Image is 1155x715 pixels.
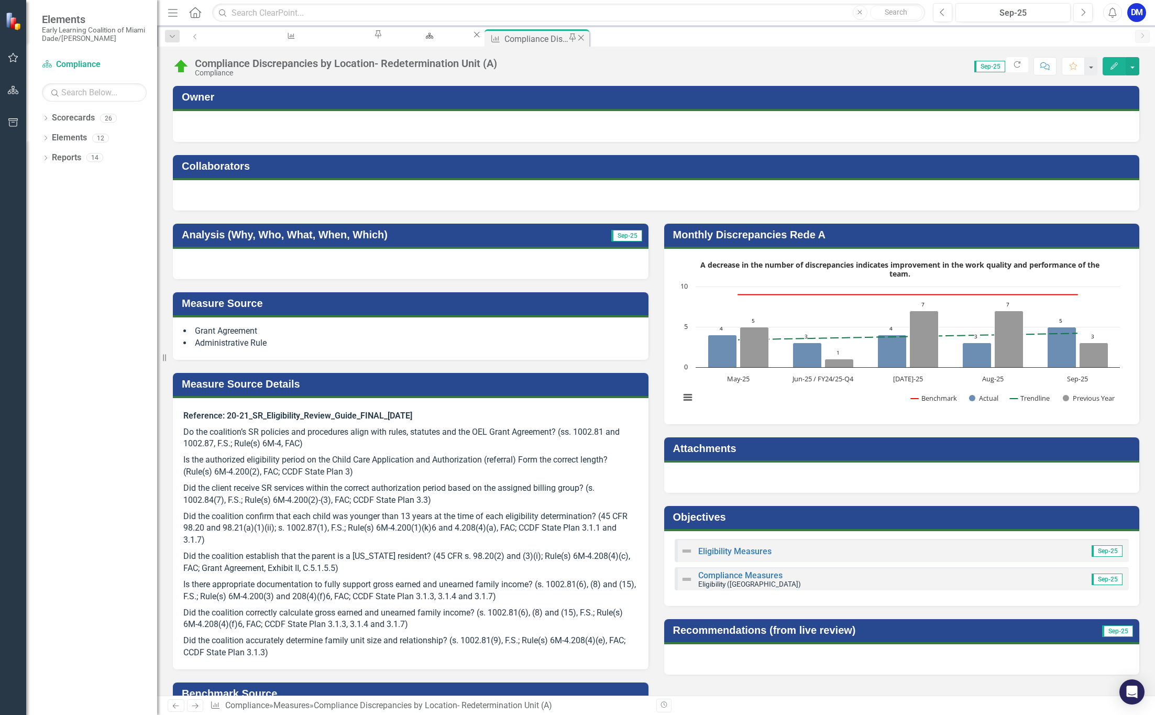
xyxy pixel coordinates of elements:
[1127,3,1146,22] button: DM
[824,359,853,368] path: Jun-25 / FY24/25-Q4, 1. Previous Year.
[183,633,638,659] p: Did the coalition accurately determine family unit size and relationship? (s. 1002.81(9), F.S.; R...
[52,152,81,164] a: Reports
[182,160,1134,172] h3: Collaborators
[1059,317,1062,324] text: 5
[870,5,922,20] button: Search
[195,326,257,336] span: Grant Agreement
[959,7,1068,19] div: Sep-25
[5,12,24,30] img: ClearPoint Strategy
[210,700,648,712] div: » »
[673,229,1135,240] h3: Monthly Discrepancies Rede A
[206,29,373,42] a: Compliance Discrepancies by Location- Transfers
[720,325,723,332] text: 4
[1047,327,1076,368] path: Sep-25, 5. Actual.
[183,424,638,453] p: Do the coalition’s SR policies and procedures align with rules, statutes and the OEL Grant Agreem...
[675,257,1125,414] svg: Interactive chart
[42,13,147,26] span: Elements
[893,374,922,383] text: [DATE]-25
[877,335,906,368] path: Jul-25, 4. Actual.
[1092,574,1123,585] span: Sep-25
[793,343,821,368] path: Jun-25 / FY24/25-Q4, 3. Actual.
[698,546,772,556] a: Eligibility Measures
[1091,333,1094,340] text: 3
[680,281,688,291] text: 10
[909,311,938,368] path: Jul-25, 7. Previous Year.
[791,374,854,383] text: Jun-25 / FY24/25-Q4
[673,443,1135,454] h3: Attachments
[700,260,1099,279] text: A decrease in the number of discrepancies indicates improvement in the work quality and performan...
[684,362,688,371] text: 0
[955,3,1071,22] button: Sep-25
[974,333,977,340] text: 3
[42,59,147,71] a: Compliance
[92,134,109,142] div: 12
[911,393,958,402] button: Show Benchmark
[698,570,783,580] a: Compliance Measures
[183,452,638,480] p: Is the authorized eligibility period on the Child Care Application and Authorization (referral) F...
[673,511,1135,523] h3: Objectives
[273,700,310,710] a: Measures
[183,480,638,509] p: Did the client receive SR services within the correct authorization period based on the assigned ...
[182,378,643,390] h3: Measure Source Details
[1092,545,1123,557] span: Sep-25
[740,311,1108,368] g: Previous Year, series 4 of 4. Bar series with 5 bars.
[225,700,269,710] a: Compliance
[42,26,147,43] small: Early Learning Coalition of Miami Dade/[PERSON_NAME]
[195,338,267,348] span: Administrative Rule
[383,29,471,42] a: Compliance Dashboard
[42,83,147,102] input: Search Below...
[673,624,1065,636] h3: Recommendations (from live review)
[885,8,907,16] span: Search
[173,58,190,75] img: Above Target
[183,509,638,549] p: Did the coalition confirm that each child was younger than 13 years at the time of each eligibili...
[52,112,95,124] a: Scorecards
[994,311,1023,368] path: Aug-25, 7. Previous Year.
[182,688,643,699] h3: Benchmark Source
[1006,301,1009,308] text: 7
[182,298,643,309] h3: Measure Source
[736,292,1080,296] g: Benchmark, series 1 of 4. Line with 5 data points.
[736,331,1080,342] g: Trendline, series 3 of 4. Line with 5 data points.
[921,301,925,308] text: 7
[388,411,412,421] strong: [DATE]
[1119,679,1145,705] div: Open Intercom Messenger
[183,577,638,605] p: Is there appropriate documentation to fully support gross earned and unearned family income? (s. ...
[675,257,1129,414] div: A decrease in the number of discrepancies indicates improvement in the work quality and performan...
[183,411,412,421] strong: Reference: 20-21_SR_Eligibility_Review_Guide_FINAL_
[100,114,117,123] div: 26
[182,91,1134,103] h3: Owner
[982,374,1003,383] text: Aug-25
[708,327,1076,368] g: Actual, series 2 of 4. Bar series with 5 bars.
[727,374,749,383] text: May-25
[1067,374,1088,383] text: Sep-25
[974,61,1005,72] span: Sep-25
[680,390,695,404] button: View chart menu, A decrease in the number of discrepancies indicates improvement in the work qual...
[1063,393,1116,402] button: Show Previous Year
[837,349,840,356] text: 1
[962,343,991,368] path: Aug-25, 3. Actual.
[183,548,638,577] p: Did the coalition establish that the parent is a [US_STATE] resident? (45 CFR s. 98.20(2) and (3)...
[680,573,693,586] img: Not Defined
[212,4,925,22] input: Search ClearPoint...
[195,69,497,77] div: Compliance
[215,39,364,52] div: Compliance Discrepancies by Location- Transfers
[889,325,893,332] text: 4
[1009,393,1050,402] button: Show Trendline
[969,393,998,402] button: Show Actual
[805,333,808,340] text: 3
[740,327,768,368] path: May-25, 5. Previous Year.
[314,700,552,710] div: Compliance Discrepancies by Location- Redetermination Unit (A)
[684,322,688,331] text: 5
[708,335,736,368] path: May-25, 4. Actual.
[393,39,462,52] div: Compliance Dashboard
[1102,625,1133,637] span: Sep-25
[182,229,581,240] h3: Analysis (Why, Who, What, When, Which)
[698,580,801,588] small: Eligibility ([GEOGRAPHIC_DATA])
[680,545,693,557] img: Not Defined
[752,317,755,324] text: 5
[195,58,497,69] div: Compliance Discrepancies by Location- Redetermination Unit (A)
[86,153,103,162] div: 14
[52,132,87,144] a: Elements
[504,32,570,46] div: Compliance Discrepancies by Location- Redetermination Unit (A)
